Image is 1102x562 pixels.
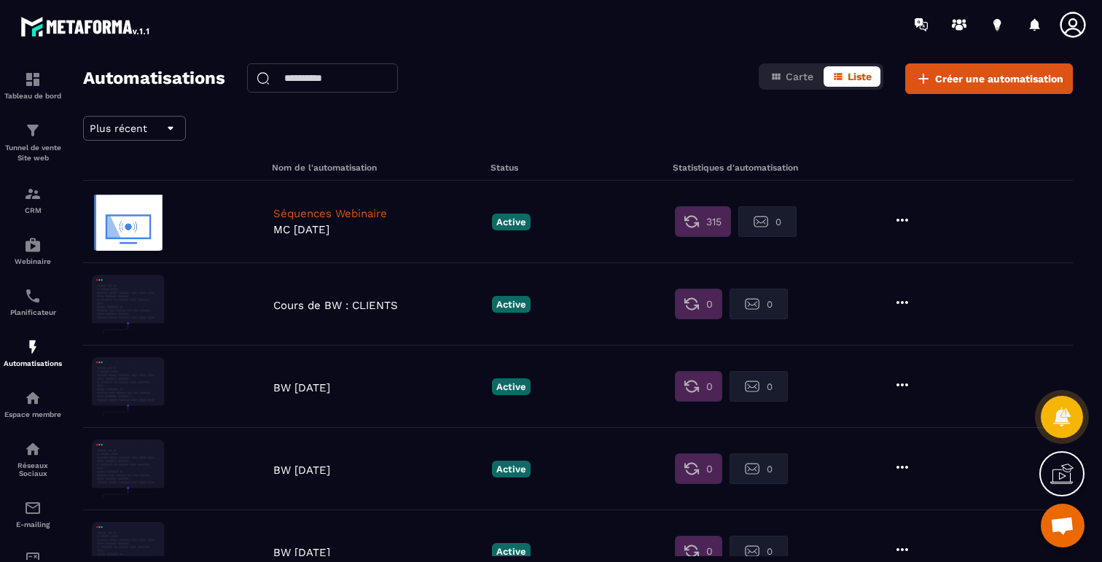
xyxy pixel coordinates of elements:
[706,297,713,311] span: 0
[4,276,62,327] a: schedulerschedulerPlanificateur
[4,410,62,418] p: Espace membre
[273,546,485,559] p: BW [DATE]
[762,66,822,87] button: Carte
[4,308,62,316] p: Planificateur
[730,453,788,484] button: 0
[90,122,147,134] span: Plus récent
[24,287,42,305] img: scheduler
[684,297,699,311] img: first stat
[706,461,713,476] span: 0
[20,13,152,39] img: logo
[786,71,813,82] span: Carte
[4,174,62,225] a: formationformationCRM
[24,440,42,458] img: social-network
[4,461,62,477] p: Réseaux Sociaux
[745,297,759,311] img: second stat
[273,223,485,236] p: MC [DATE]
[491,163,669,173] h6: Status
[24,236,42,254] img: automations
[4,225,62,276] a: automationsautomationsWebinaire
[4,488,62,539] a: emailemailE-mailing
[24,499,42,517] img: email
[738,206,797,237] button: 0
[4,60,62,111] a: formationformationTableau de bord
[745,544,759,558] img: second stat
[675,206,731,237] button: 315
[492,543,531,560] p: Active
[4,359,62,367] p: Automatisations
[24,389,42,407] img: automations
[4,206,62,214] p: CRM
[767,381,773,392] span: 0
[754,214,768,229] img: second stat
[492,378,531,395] p: Active
[92,275,165,333] img: automation-background
[4,520,62,528] p: E-mailing
[935,71,1063,86] span: Créer une automatisation
[272,163,487,173] h6: Nom de l'automatisation
[706,379,713,394] span: 0
[273,207,485,220] p: Séquences Webinaire
[767,546,773,557] span: 0
[24,185,42,203] img: formation
[273,381,485,394] p: BW [DATE]
[730,371,788,402] button: 0
[92,440,165,498] img: automation-background
[684,461,699,476] img: first stat
[730,289,788,319] button: 0
[1041,504,1085,547] div: Ouvrir le chat
[775,216,781,227] span: 0
[4,143,62,163] p: Tunnel de vente Site web
[4,378,62,429] a: automationsautomationsEspace membre
[4,92,62,100] p: Tableau de bord
[273,299,485,312] p: Cours de BW : CLIENTS
[684,379,699,394] img: first stat
[24,338,42,356] img: automations
[492,214,531,230] p: Active
[83,63,225,94] h2: Automatisations
[706,544,713,558] span: 0
[675,371,722,402] button: 0
[848,71,872,82] span: Liste
[767,299,773,310] span: 0
[675,289,722,319] button: 0
[684,544,699,558] img: first stat
[675,453,722,484] button: 0
[745,461,759,476] img: second stat
[824,66,880,87] button: Liste
[92,192,165,251] img: automation-background
[24,122,42,139] img: formation
[745,379,759,394] img: second stat
[492,461,531,477] p: Active
[767,464,773,475] span: 0
[905,63,1073,94] button: Créer une automatisation
[492,296,531,313] p: Active
[273,464,485,477] p: BW [DATE]
[684,214,699,229] img: first stat
[92,357,165,415] img: automation-background
[24,71,42,88] img: formation
[673,163,851,173] h6: Statistiques d'automatisation
[4,111,62,174] a: formationformationTunnel de vente Site web
[706,214,722,229] span: 315
[4,327,62,378] a: automationsautomationsAutomatisations
[4,257,62,265] p: Webinaire
[4,429,62,488] a: social-networksocial-networkRéseaux Sociaux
